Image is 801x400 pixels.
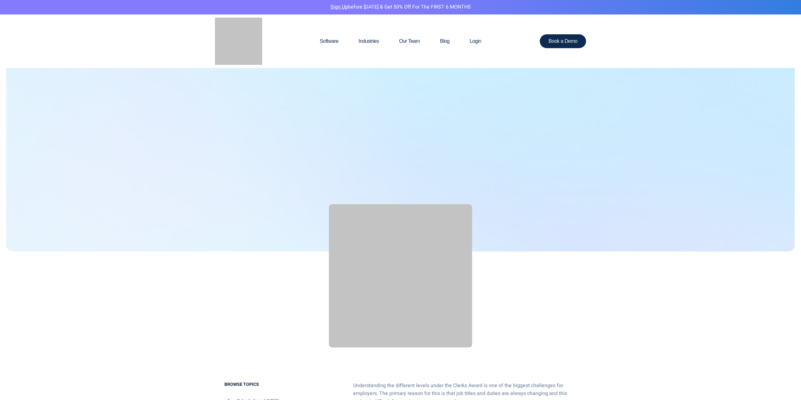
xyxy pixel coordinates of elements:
[430,26,460,56] a: Blog
[460,26,491,56] a: Login
[329,204,472,347] img: Clerks Award employee
[330,3,348,11] a: Sign Up
[310,26,348,56] a: Software
[5,3,796,11] p: before [DATE] & Get 50% Off for the FIRST 6 MONTHS
[348,26,389,56] a: Industries
[549,39,578,44] span: Book a Demo
[540,34,586,48] a: Book a Demo
[389,26,430,56] a: Our Team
